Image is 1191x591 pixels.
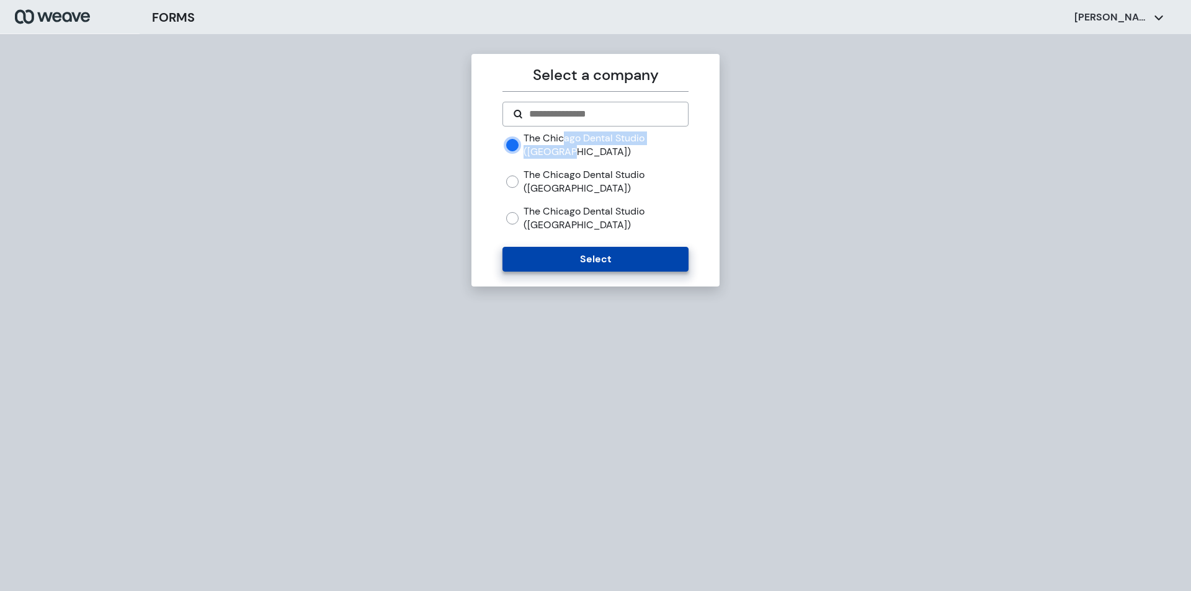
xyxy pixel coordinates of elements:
[524,205,688,231] label: The Chicago Dental Studio ([GEOGRAPHIC_DATA])
[1074,11,1149,24] p: [PERSON_NAME]
[524,168,688,195] label: The Chicago Dental Studio ([GEOGRAPHIC_DATA])
[524,131,688,158] label: The Chicago Dental Studio ([GEOGRAPHIC_DATA])
[502,64,688,86] p: Select a company
[528,107,677,122] input: Search
[152,8,195,27] h3: FORMS
[502,247,688,272] button: Select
